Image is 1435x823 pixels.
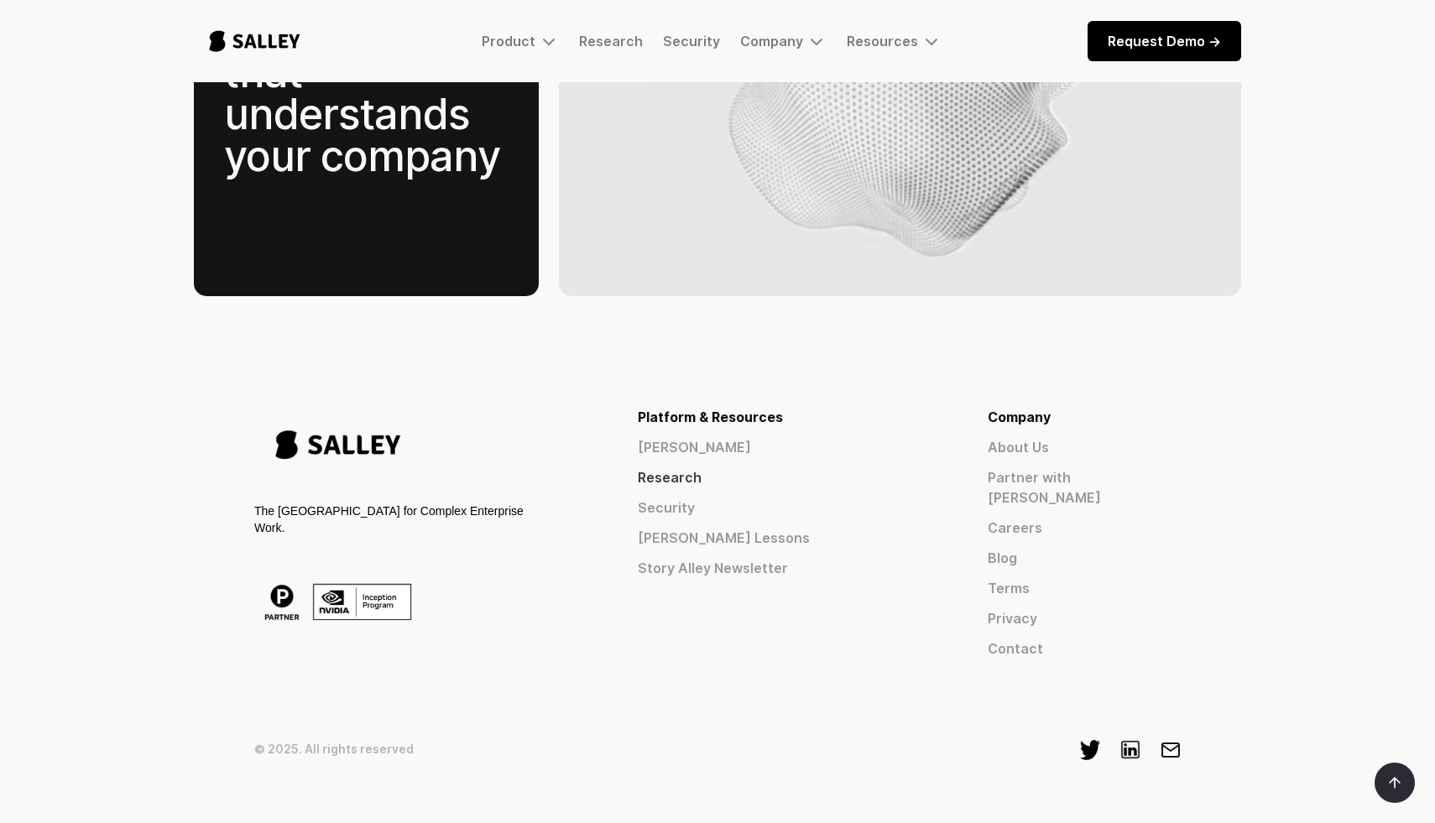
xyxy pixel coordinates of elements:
[638,558,927,578] a: Story Alley Newsletter
[740,33,803,49] div: Company
[579,33,643,49] a: Research
[194,13,316,69] a: home
[740,31,827,51] div: Company
[988,467,1181,508] a: Partner with [PERSON_NAME]
[482,33,535,49] div: Product
[1088,21,1241,61] a: Request Demo ->
[988,578,1181,598] a: Terms
[638,467,927,487] a: Research
[254,503,530,536] div: The [GEOGRAPHIC_DATA] for Complex Enterprise Work.
[988,548,1181,568] a: Blog
[988,608,1181,628] a: Privacy
[847,31,942,51] div: Resources
[638,497,927,518] a: Security
[663,33,720,49] a: Security
[638,528,927,548] a: [PERSON_NAME] Lessons
[254,740,414,758] div: © 2025. All rights reserved
[847,33,918,49] div: Resources
[482,31,559,51] div: Product
[638,407,927,427] div: Platform & Resources
[638,437,927,457] a: [PERSON_NAME]
[988,437,1181,457] a: About Us
[988,518,1181,538] a: Careers
[988,407,1181,427] div: Company
[988,638,1181,659] a: Contact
